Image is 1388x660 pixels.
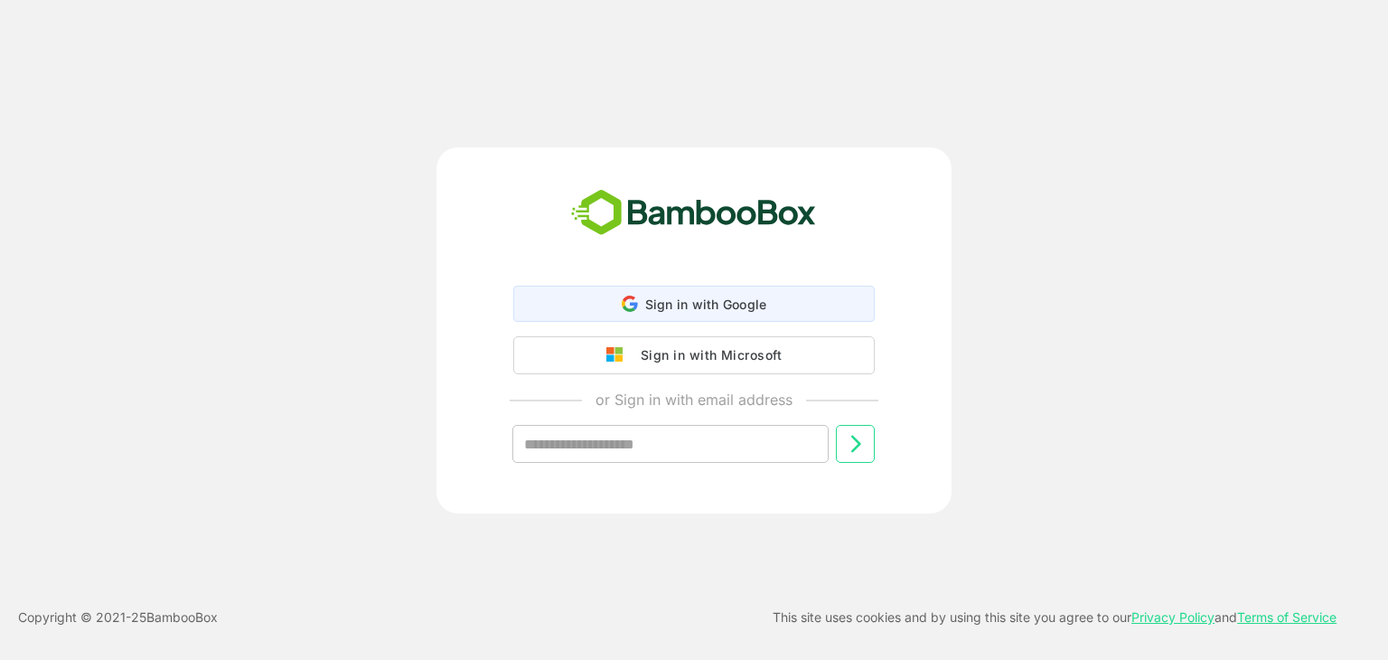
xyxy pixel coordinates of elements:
div: Sign in with Microsoft [632,344,782,367]
a: Terms of Service [1237,609,1336,625]
img: google [606,347,632,363]
p: This site uses cookies and by using this site you agree to our and [773,607,1336,628]
button: Sign in with Microsoft [513,336,875,374]
p: or Sign in with email address [596,389,792,410]
a: Privacy Policy [1131,609,1214,625]
span: Sign in with Google [645,297,767,312]
img: bamboobox [561,184,826,243]
p: Copyright © 2021- 25 BambooBox [18,607,218,628]
div: Sign in with Google [513,286,875,322]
